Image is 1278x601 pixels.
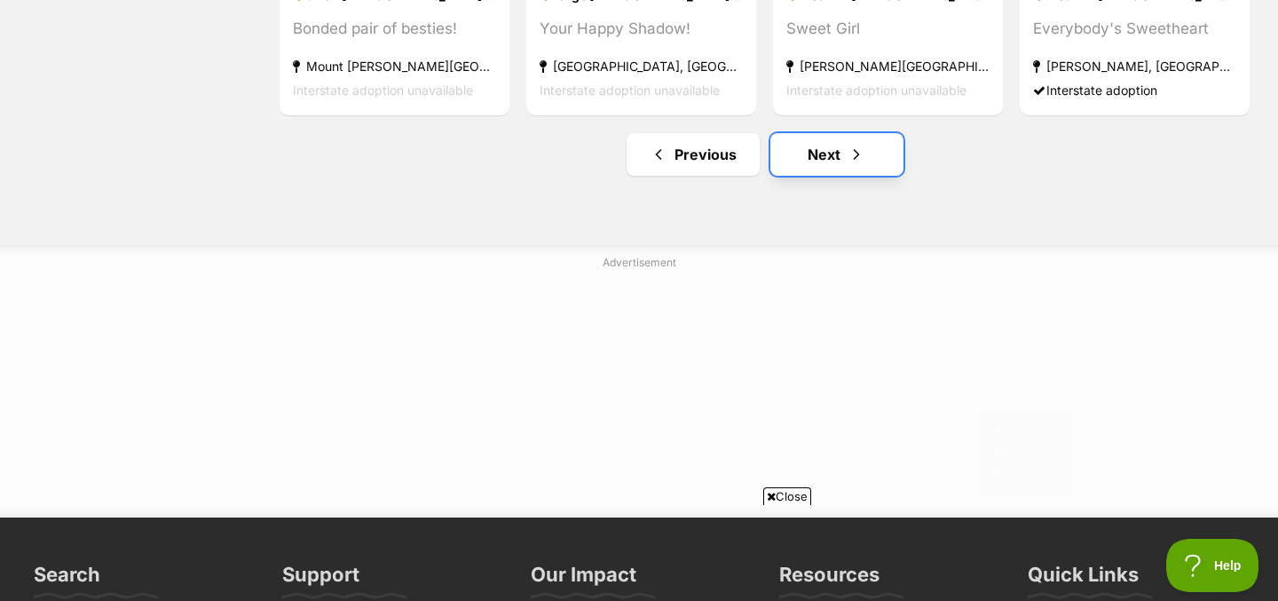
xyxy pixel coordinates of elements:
div: Everybody's Sweetheart [1033,17,1236,41]
nav: Pagination [278,133,1251,176]
span: Interstate adoption unavailable [540,83,720,98]
div: Your Happy Shadow! [540,17,743,41]
iframe: Help Scout Beacon - Open [1166,539,1260,592]
div: Mount [PERSON_NAME][GEOGRAPHIC_DATA] [293,54,496,78]
div: [GEOGRAPHIC_DATA], [GEOGRAPHIC_DATA] [540,54,743,78]
h3: Quick Links [1028,562,1139,597]
span: Close [763,487,811,505]
iframe: Advertisement [209,512,1069,592]
div: [PERSON_NAME], [GEOGRAPHIC_DATA] [1033,54,1236,78]
div: [PERSON_NAME][GEOGRAPHIC_DATA][PERSON_NAME][GEOGRAPHIC_DATA] [786,54,990,78]
span: Interstate adoption unavailable [786,83,966,98]
a: Previous page [627,133,760,176]
div: Sweet Girl [786,17,990,41]
div: Bonded pair of besties! [293,17,496,41]
iframe: Advertisement [209,278,1069,500]
h3: Search [34,562,100,597]
div: Interstate adoption [1033,78,1236,102]
a: Next page [770,133,903,176]
span: Interstate adoption unavailable [293,83,473,98]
